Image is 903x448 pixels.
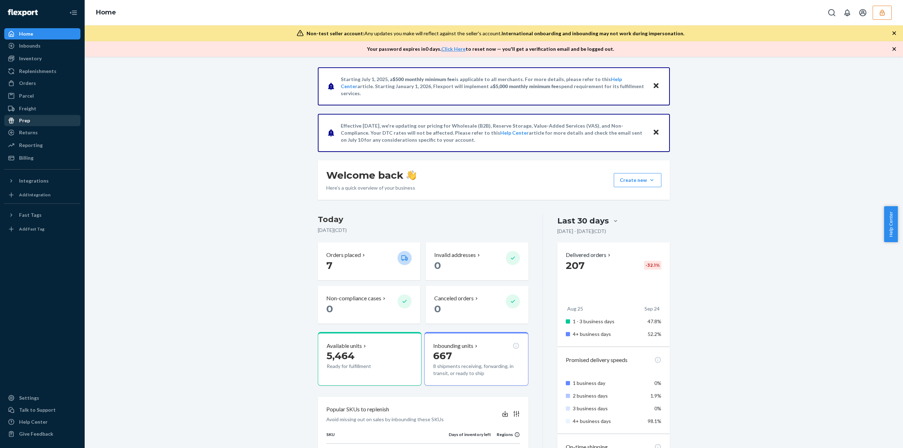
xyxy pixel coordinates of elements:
[648,318,661,324] span: 47.8%
[856,6,870,20] button: Open account menu
[441,46,466,52] a: Click Here
[19,117,30,124] div: Prep
[19,192,50,198] div: Add Integration
[4,78,80,89] a: Orders
[318,243,420,280] button: Orders placed 7
[19,211,42,219] div: Fast Tags
[326,184,416,191] p: Here’s a quick overview of your business
[493,83,559,89] span: $5,000 monthly minimum fee
[4,404,80,416] button: Talk to Support
[8,9,38,16] img: Flexport logo
[426,286,528,324] button: Canceled orders 0
[648,331,661,337] span: 52.2%
[4,152,80,164] a: Billing
[19,129,38,136] div: Returns
[573,331,642,338] p: 4+ business days
[650,393,661,399] span: 1.9%
[4,416,80,428] a: Help Center
[326,294,381,302] p: Non-compliance cases
[652,81,661,91] button: Close
[406,170,416,180] img: hand-wave emoji
[90,2,122,23] ol: breadcrumbs
[566,356,628,364] p: Promised delivery speeds
[573,392,642,399] p: 2 business days
[318,227,528,234] p: [DATE] ( CDT )
[654,380,661,386] span: 0%
[433,350,452,362] span: 667
[644,305,660,312] p: Sep 24
[19,68,56,75] div: Replenishments
[19,394,39,401] div: Settings
[66,6,80,20] button: Close Navigation
[393,76,455,82] span: $500 monthly minimum fee
[307,30,684,37] div: Any updates you make will reflect against the seller's account.
[825,6,839,20] button: Open Search Box
[341,122,646,143] p: Effective [DATE], we're updating our pricing for Wholesale (B2B), Reserve Storage, Value-Added Se...
[4,53,80,64] a: Inventory
[19,177,49,184] div: Integrations
[19,142,43,149] div: Reporting
[4,115,80,126] a: Prep
[491,431,520,437] div: Regions
[652,128,661,138] button: Close
[367,45,614,53] p: Your password expires in 0 days . to reset now — you'll get a verification email and be logged out.
[326,259,332,271] span: 7
[318,214,528,225] h3: Today
[19,105,36,112] div: Freight
[19,406,56,413] div: Talk to Support
[326,303,333,315] span: 0
[4,140,80,151] a: Reporting
[500,130,529,136] a: Help Center
[4,209,80,221] button: Fast Tags
[573,380,642,387] p: 1 business day
[840,6,854,20] button: Open notifications
[19,92,34,99] div: Parcel
[434,259,441,271] span: 0
[573,418,642,425] p: 4+ business days
[614,173,661,187] button: Create new
[426,243,528,280] button: Invalid addresses 0
[96,8,116,16] a: Home
[4,189,80,201] a: Add Integration
[327,350,354,362] span: 5,464
[326,405,389,413] p: Popular SKUs to replenish
[434,294,474,302] p: Canceled orders
[19,42,41,49] div: Inbounds
[4,223,80,235] a: Add Fast Tag
[434,251,476,259] p: Invalid addresses
[19,418,48,425] div: Help Center
[424,332,528,386] button: Inbounding units6678 shipments receiving, forwarding, in transit, or ready to ship
[4,103,80,114] a: Freight
[654,405,661,411] span: 0%
[4,175,80,186] button: Integrations
[327,363,392,370] p: Ready for fulfillment
[19,226,44,232] div: Add Fast Tag
[557,215,609,226] div: Last 30 days
[19,80,36,87] div: Orders
[884,206,898,242] button: Help Center
[566,259,584,271] span: 207
[341,76,646,97] p: Starting July 1, 2025, a is applicable to all merchants. For more details, please refer to this a...
[327,342,362,350] p: Available units
[19,55,42,62] div: Inventory
[318,286,420,324] button: Non-compliance cases 0
[567,305,583,312] p: Aug 25
[433,363,519,377] p: 8 shipments receiving, forwarding, in transit, or ready to ship
[433,342,473,350] p: Inbounding units
[648,418,661,424] span: 98.1%
[644,261,661,270] div: -32.1 %
[573,405,642,412] p: 3 business days
[4,40,80,51] a: Inbounds
[326,416,444,423] p: Avoid missing out on sales by inbounding these SKUs
[4,392,80,404] a: Settings
[449,431,491,443] th: Days of inventory left
[566,251,612,259] button: Delivered orders
[326,251,361,259] p: Orders placed
[4,28,80,39] a: Home
[502,30,684,36] span: International onboarding and inbounding may not work during impersonation.
[4,127,80,138] a: Returns
[434,303,441,315] span: 0
[4,66,80,77] a: Replenishments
